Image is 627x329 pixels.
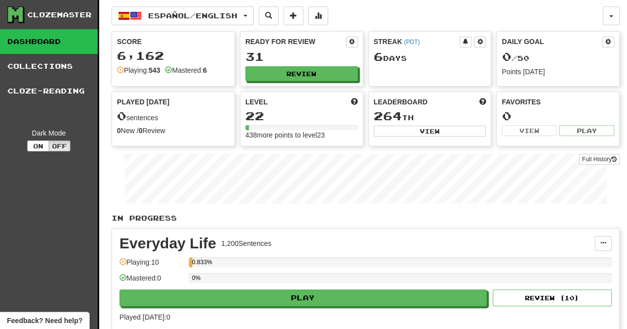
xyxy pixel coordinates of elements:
span: 264 [374,109,402,123]
span: Leaderboard [374,97,428,107]
div: sentences [117,110,229,123]
div: Everyday Life [119,236,216,251]
div: 31 [245,50,358,63]
button: View [502,125,557,136]
div: Mastered: 0 [119,273,184,289]
div: Score [117,37,229,47]
span: Español / English [148,11,237,20]
div: Daily Goal [502,37,602,47]
a: (PDT) [404,39,420,46]
span: 0 [117,109,126,123]
div: Mastered: [165,65,207,75]
p: In Progress [112,213,620,223]
span: / 50 [502,54,529,62]
div: Playing: 10 [119,257,184,274]
span: Level [245,97,268,107]
div: Points [DATE] [502,67,614,77]
button: On [27,141,49,151]
strong: 6 [203,66,207,74]
div: 0 [502,110,614,122]
button: Play [559,125,614,136]
span: Open feedback widget [7,316,82,326]
button: Play [119,289,487,306]
a: Full History [579,154,620,165]
div: Favorites [502,97,614,107]
div: Clozemaster [27,10,92,20]
span: Played [DATE] [117,97,170,107]
div: Ready for Review [245,37,346,47]
div: Streak [374,37,460,47]
div: 6,162 [117,49,229,62]
button: Review (10) [493,289,612,306]
button: More stats [308,6,328,25]
strong: 543 [149,66,160,74]
button: Off [49,141,70,151]
span: Played [DATE]: 0 [119,313,170,321]
div: 438 more points to level 23 [245,130,358,140]
button: Español/English [112,6,254,25]
button: Add sentence to collection [284,6,303,25]
div: Day s [374,50,486,63]
strong: 0 [139,127,143,135]
span: 6 [374,49,383,63]
button: Search sentences [259,6,279,25]
span: 0 [502,49,511,63]
button: View [374,126,486,137]
div: New / Review [117,126,229,136]
div: 1,200 Sentences [221,238,271,248]
button: Review [245,66,358,81]
div: 22 [245,110,358,122]
span: This week in points, UTC [479,97,486,107]
span: Score more points to level up [351,97,358,107]
div: th [374,110,486,123]
strong: 0 [117,127,121,135]
div: Playing: [117,65,160,75]
div: Dark Mode [7,128,90,138]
